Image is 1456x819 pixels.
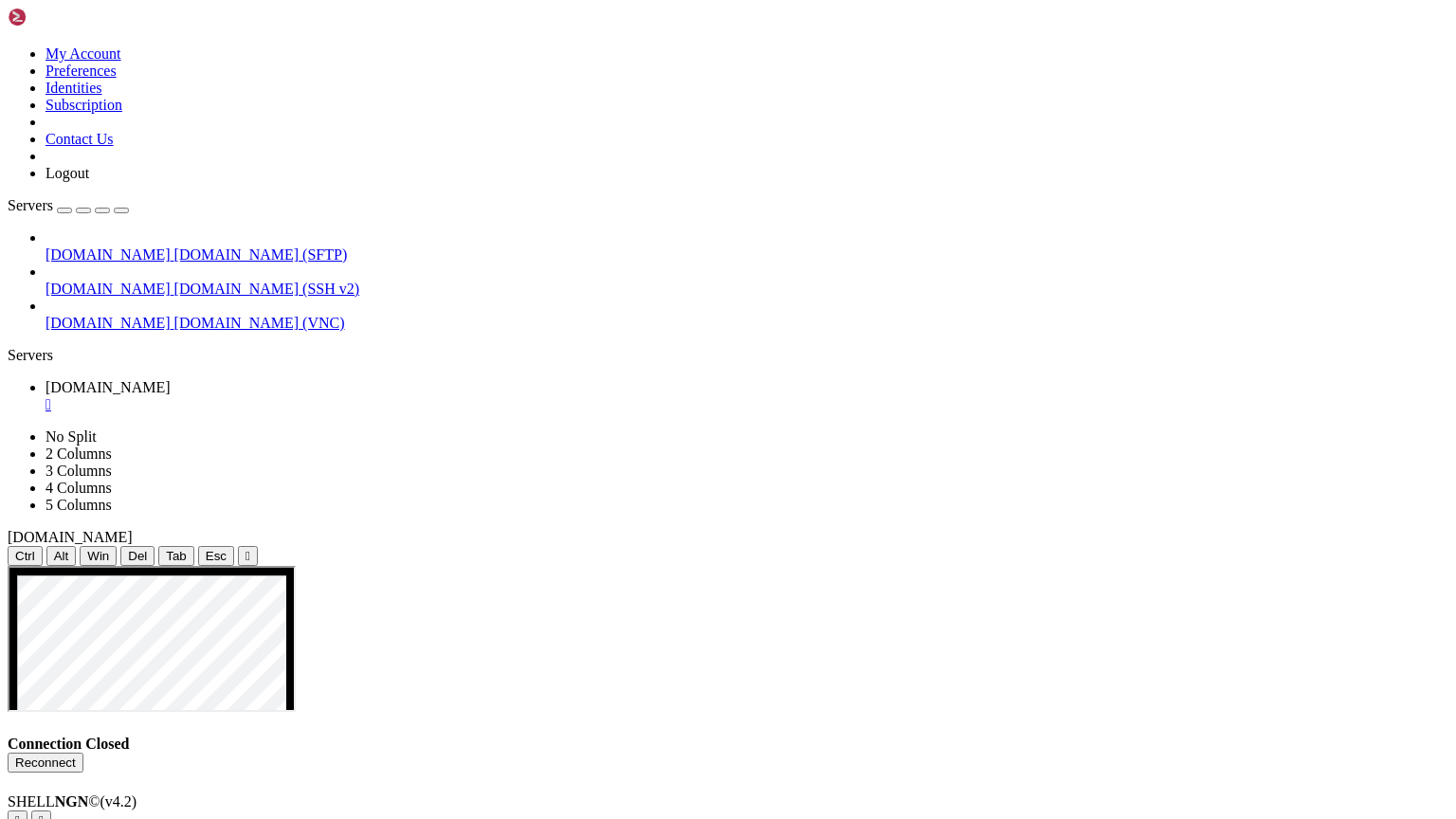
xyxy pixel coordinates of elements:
a: 4 Columns [45,480,112,496]
button: Win [80,546,117,566]
a:  [45,396,1448,413]
a: Contact Us [45,131,114,147]
span: Servers [8,197,53,213]
span: [DOMAIN_NAME] (SFTP) [174,246,348,263]
span: 4.2.0 [100,793,137,810]
a: [DOMAIN_NAME] [DOMAIN_NAME] (SSH v2) [45,281,1448,298]
a: 2 Columns [45,446,112,462]
button:  [238,546,258,566]
a: My Account [45,45,121,62]
img: Shellngn [8,8,117,27]
span: [DOMAIN_NAME] [45,281,171,297]
span: [DOMAIN_NAME] [8,529,133,545]
div: Servers [8,347,1448,364]
span: SHELL © [8,793,136,810]
a: Subscription [45,97,122,113]
b: NGN [55,793,89,810]
span: [DOMAIN_NAME] [45,315,171,331]
button: Del [120,546,155,566]
span: Ctrl [15,549,35,563]
span: [DOMAIN_NAME] (SSH v2) [174,281,360,297]
button: Esc [198,546,234,566]
button: Ctrl [8,546,43,566]
a: No Split [45,428,97,445]
button: Tab [158,546,194,566]
a: [DOMAIN_NAME] [DOMAIN_NAME] (VNC) [45,315,1448,332]
a: Logout [45,165,89,181]
a: Servers [8,197,129,213]
li: [DOMAIN_NAME] [DOMAIN_NAME] (SFTP) [45,229,1448,264]
span: Tab [166,549,187,563]
span: [DOMAIN_NAME] [45,246,171,263]
a: 3 Columns [45,463,112,479]
a: Identities [45,80,102,96]
span: Win [87,549,109,563]
span: Connection Closed [8,736,129,752]
span: [DOMAIN_NAME] (VNC) [174,315,345,331]
a: Preferences [45,63,117,79]
li: [DOMAIN_NAME] [DOMAIN_NAME] (VNC) [45,298,1448,332]
span: Esc [206,549,227,563]
span: Alt [54,549,69,563]
span: Del [128,549,147,563]
div:  [246,549,250,563]
a: [DOMAIN_NAME] [DOMAIN_NAME] (SFTP) [45,246,1448,264]
a: 5 Columns [45,497,112,513]
span: [DOMAIN_NAME] [45,379,171,395]
li: [DOMAIN_NAME] [DOMAIN_NAME] (SSH v2) [45,264,1448,298]
a: h.ycloud.info [45,379,1448,413]
button: Reconnect [8,753,83,773]
button: Alt [46,546,77,566]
